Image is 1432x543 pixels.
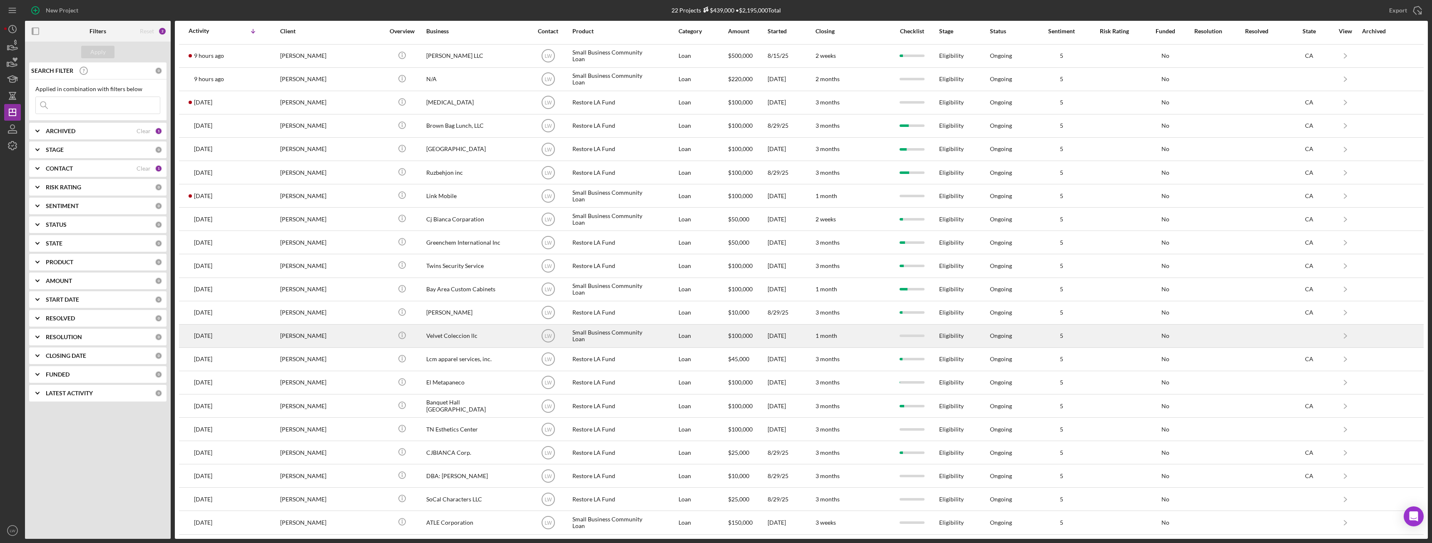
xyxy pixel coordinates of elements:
time: 3 months [815,309,840,316]
div: CA [1293,239,1326,246]
div: Loan [679,92,717,114]
div: Loan [679,255,717,277]
div: Ongoing [990,216,1012,223]
div: 8/15/25 [768,45,805,67]
div: Eligibility [939,278,979,300]
div: Velvet Coleccion llc [426,325,510,347]
div: [PERSON_NAME] [280,278,363,300]
time: 2 weeks [815,216,836,223]
div: Clear [137,128,151,134]
div: Started [768,28,805,35]
div: CA [1293,309,1326,316]
div: No [1146,426,1184,433]
div: Loan [679,185,717,207]
button: New Project [25,2,87,19]
div: Eligibility [939,302,979,324]
div: [DATE] [768,325,805,347]
text: LW [544,216,552,222]
div: New Project [46,2,78,19]
div: Ongoing [990,403,1012,409]
b: RESOLVED [46,315,75,322]
div: Loan [679,115,717,137]
time: 2025-09-15 07:17 [194,52,224,59]
time: 2025-09-03 20:34 [194,379,212,386]
div: Small Business Community Loan [572,45,656,67]
time: 2025-09-11 21:54 [194,216,212,223]
div: CA [1293,216,1326,223]
text: LW [544,193,552,199]
div: CA [1293,122,1326,129]
text: LW [544,287,552,293]
div: [PERSON_NAME] [280,395,363,417]
div: Restore LA Fund [572,161,656,183]
text: LW [544,426,552,432]
div: Clear [137,165,151,172]
div: Twins Security Service [426,255,510,277]
span: $45,000 [728,355,749,362]
div: [PERSON_NAME] [280,325,363,347]
div: Restore LA Fund [572,115,656,137]
div: Small Business Community Loan [572,68,656,90]
div: CA [1293,52,1326,59]
div: Overview [386,28,418,35]
span: $100,000 [728,379,753,386]
div: Applied in combination with filters below [35,86,160,92]
span: $100,000 [728,169,753,176]
span: $50,000 [728,239,749,246]
span: $100,000 [728,262,753,269]
b: SENTIMENT [46,203,79,209]
div: Archived [1362,28,1404,35]
text: LW [544,403,552,409]
div: Brown Bag Lunch, LLC [426,115,510,137]
div: Eligibility [939,325,979,347]
div: Eligibility [939,185,979,207]
span: $50,000 [728,216,749,223]
b: AMOUNT [46,278,72,284]
div: 5 [1041,309,1082,316]
div: Eligibility [939,68,979,90]
time: 3 months [815,262,840,269]
div: [PERSON_NAME] [426,302,510,324]
div: CA [1293,193,1326,199]
div: Business [426,28,510,35]
div: [PERSON_NAME] [280,68,363,90]
time: 3 months [815,379,840,386]
div: 5 [1041,356,1082,362]
div: 5 [1041,193,1082,199]
div: State [1293,28,1326,35]
div: Eligibility [939,372,979,394]
div: Contact [532,28,564,35]
div: 1 [155,127,162,135]
div: 0 [155,389,162,397]
span: $100,000 [728,99,753,106]
b: STATE [46,240,62,247]
text: LW [544,263,552,269]
div: Cj Bianca Corparation [426,208,510,230]
div: [DATE] [768,231,805,253]
div: No [1146,76,1184,82]
div: [DATE] [768,418,805,440]
div: 0 [155,315,162,322]
time: 3 months [815,169,840,176]
div: Resolved [1245,28,1283,35]
div: CA [1293,169,1326,176]
div: Banquet Hall [GEOGRAPHIC_DATA] [426,395,510,417]
div: 8/29/25 [768,115,805,137]
div: [MEDICAL_DATA] [426,92,510,114]
div: Risk Rating [1094,28,1135,35]
div: No [1146,379,1184,386]
div: TN Esthetics Center [426,418,510,440]
div: Ongoing [990,146,1012,152]
div: Small Business Community Loan [572,325,656,347]
time: 2025-09-12 07:01 [194,193,212,199]
div: [PERSON_NAME] [280,231,363,253]
div: Lcm apparel services, inc. [426,348,510,370]
span: $10,000 [728,309,749,316]
div: [DATE] [768,208,805,230]
div: Ongoing [990,263,1012,269]
time: 2025-09-15 07:00 [194,76,224,82]
text: LW [544,123,552,129]
div: No [1146,286,1184,293]
div: Export [1389,2,1407,19]
b: SEARCH FILTER [31,67,73,74]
